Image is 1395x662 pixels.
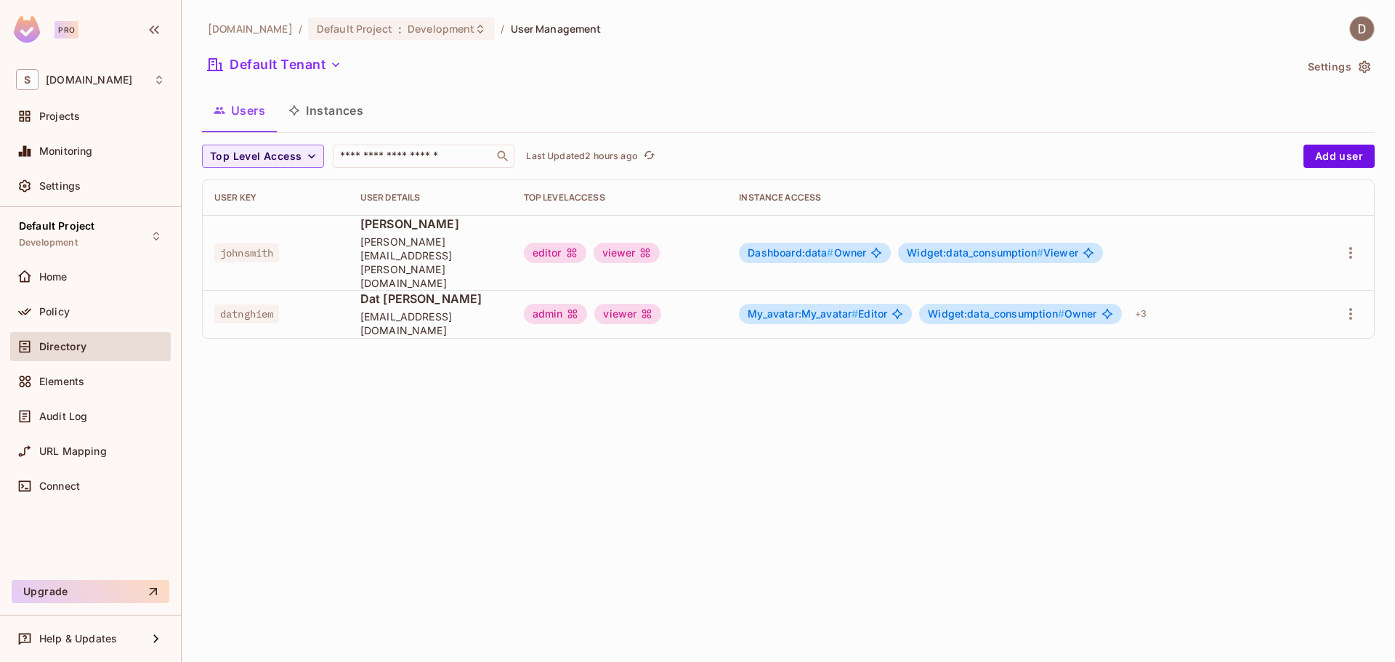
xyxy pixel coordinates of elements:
[19,220,94,232] span: Default Project
[19,237,78,249] span: Development
[214,243,279,262] span: johnsmith
[524,192,716,203] div: Top Level Access
[202,92,277,129] button: Users
[739,192,1300,203] div: Instance Access
[202,53,347,76] button: Default Tenant
[1129,302,1152,326] div: + 3
[526,150,637,162] p: Last Updated 2 hours ago
[39,376,84,387] span: Elements
[524,243,586,263] div: editor
[208,22,293,36] span: the active workspace
[210,148,302,166] span: Top Level Access
[39,411,87,422] span: Audit Log
[202,145,324,168] button: Top Level Access
[643,149,655,164] span: refresh
[1037,246,1043,259] span: #
[39,110,80,122] span: Projects
[641,148,658,165] button: refresh
[39,633,117,645] span: Help & Updates
[39,306,70,318] span: Policy
[748,308,887,320] span: Editor
[827,246,833,259] span: #
[907,247,1078,259] span: Viewer
[524,304,588,324] div: admin
[1302,55,1375,78] button: Settings
[638,148,658,165] span: Click to refresh data
[54,21,78,39] div: Pro
[397,23,403,35] span: :
[501,22,504,36] li: /
[748,246,833,259] span: Dashboard:data
[277,92,375,129] button: Instances
[39,271,68,283] span: Home
[39,145,93,157] span: Monitoring
[852,307,858,320] span: #
[39,480,80,492] span: Connect
[360,192,501,203] div: User Details
[39,341,86,352] span: Directory
[748,247,866,259] span: Owner
[1303,145,1375,168] button: Add user
[46,74,132,86] span: Workspace: savameta.com
[360,216,501,232] span: [PERSON_NAME]
[1058,307,1064,320] span: #
[748,307,858,320] span: My_avatar:My_avatar
[594,243,660,263] div: viewer
[408,22,474,36] span: Development
[214,192,337,203] div: User Key
[928,308,1096,320] span: Owner
[1350,17,1374,41] img: Dat Nghiem Quoc
[39,180,81,192] span: Settings
[907,246,1043,259] span: Widget:data_consumption
[360,235,501,290] span: [PERSON_NAME][EMAIL_ADDRESS][PERSON_NAME][DOMAIN_NAME]
[299,22,302,36] li: /
[214,304,279,323] span: datnghiem
[928,307,1064,320] span: Widget:data_consumption
[511,22,602,36] span: User Management
[12,580,169,603] button: Upgrade
[594,304,661,324] div: viewer
[14,16,40,43] img: SReyMgAAAABJRU5ErkJggg==
[317,22,392,36] span: Default Project
[360,291,501,307] span: Dat [PERSON_NAME]
[39,445,107,457] span: URL Mapping
[16,69,39,90] span: S
[360,310,501,337] span: [EMAIL_ADDRESS][DOMAIN_NAME]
